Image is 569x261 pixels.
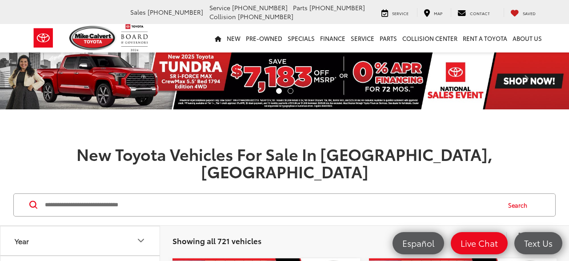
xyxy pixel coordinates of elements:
span: [PHONE_NUMBER] [238,12,293,21]
span: Showing all 721 vehicles [172,235,261,246]
a: Parts [377,24,400,52]
input: Search by Make, Model, or Keyword [44,194,500,216]
a: Finance [317,24,348,52]
span: Text Us [520,237,557,249]
div: Year [136,235,146,246]
a: Text Us [514,232,562,254]
img: Mike Calvert Toyota [69,26,116,50]
a: Contact [451,8,497,17]
a: Español [393,232,444,254]
a: Pre-Owned [243,24,285,52]
span: Contact [470,10,490,16]
span: Collision [209,12,236,21]
span: Map [434,10,442,16]
a: New [224,24,243,52]
span: [PHONE_NUMBER] [148,8,203,16]
span: Live Chat [456,237,502,249]
span: Service [392,10,409,16]
a: Service [375,8,415,17]
span: Service [209,3,230,12]
a: Service [348,24,377,52]
a: Collision Center [400,24,460,52]
span: Español [398,237,439,249]
a: About Us [510,24,545,52]
a: Map [417,8,449,17]
button: Grid View [506,232,534,250]
span: Saved [523,10,536,16]
a: Live Chat [451,232,508,254]
span: [PHONE_NUMBER] [232,3,288,12]
button: YearYear [0,226,160,255]
a: Specials [285,24,317,52]
span: Sales [130,8,146,16]
a: My Saved Vehicles [504,8,542,17]
img: Toyota [27,24,60,52]
div: Year [15,237,29,245]
span: [PHONE_NUMBER] [309,3,365,12]
span: Parts [293,3,308,12]
a: Home [212,24,224,52]
a: Rent a Toyota [460,24,510,52]
button: Search [500,194,540,216]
